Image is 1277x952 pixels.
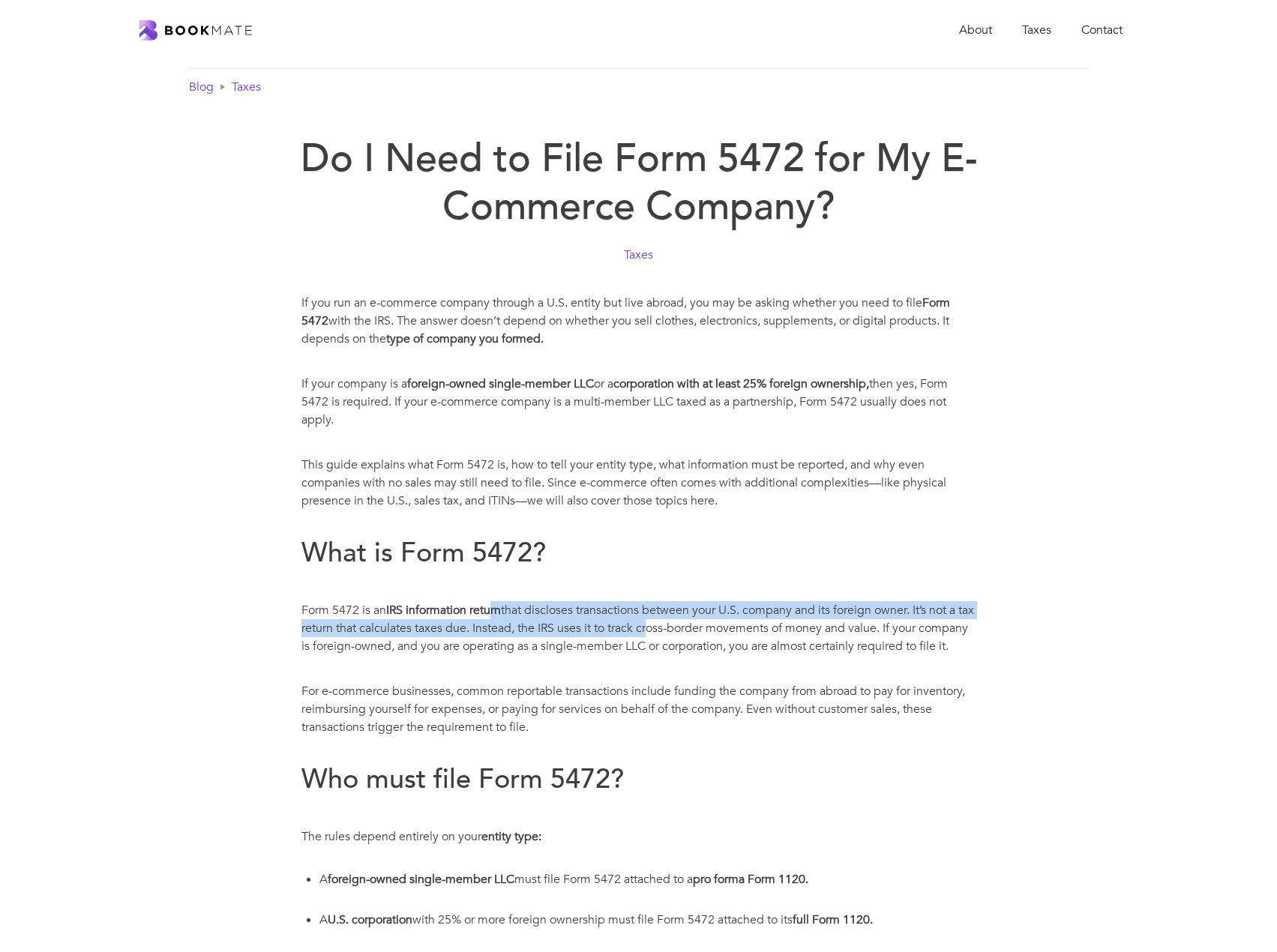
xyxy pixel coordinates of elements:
p: ‍ [301,805,976,823]
strong: foreign-owned single-member LLC [407,376,594,392]
a: home [139,20,252,40]
p: ‍ [301,352,976,370]
p: Form 5472 is an that discloses transactions between your U.S. company and its foreign owner. It’s... [301,601,976,655]
p: ‍ [301,433,976,451]
a: Taxes [1007,15,1066,46]
p: For e-commerce businesses, common reportable transactions include funding the company from abroad... [301,682,976,736]
strong: corporation with at least 25% foreign ownership, [613,376,869,392]
p: This guide explains what Form 5472 is, how to tell your entity type, what information must be rep... [301,456,976,510]
a: Contact [1066,15,1138,46]
strong: U.S. corporation [328,912,412,928]
strong: entity type: ‍ [481,828,541,845]
li: A with 25% or more foreign ownership must file Form 5472 attached to its [319,909,976,949]
h2: What is Form 5472? [301,537,976,570]
p: ‍ [301,660,976,678]
a: Taxes [232,78,261,96]
strong: foreign-owned single-member LLC [328,871,514,888]
h1: Do I Need to File Form 5472 for My E-Commerce Company? [299,135,979,231]
strong: type of company you formed. [386,331,544,347]
p: If your company is a or a then yes, Form 5472 is required. If your e-commerce company is a multi-... [301,375,976,429]
strong: IRS information return [386,602,501,618]
a: Taxes [624,246,653,264]
p: ‍ [301,514,976,532]
strong: pro forma Form 1120. ‍ [693,871,808,888]
li: A must file Form 5472 attached to a [319,868,976,909]
a: About [944,15,1007,46]
p: ‍ [301,579,976,597]
a: Blog [189,78,214,96]
p: ‍ [301,741,976,759]
h2: Who must file Form 5472? [301,763,976,796]
p: The rules depend entirely on your [301,828,976,864]
p: If you run an e-commerce company through a U.S. entity but live abroad, you may be asking whether... [301,294,976,348]
strong: full Form 1120. ‍ [793,912,873,928]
